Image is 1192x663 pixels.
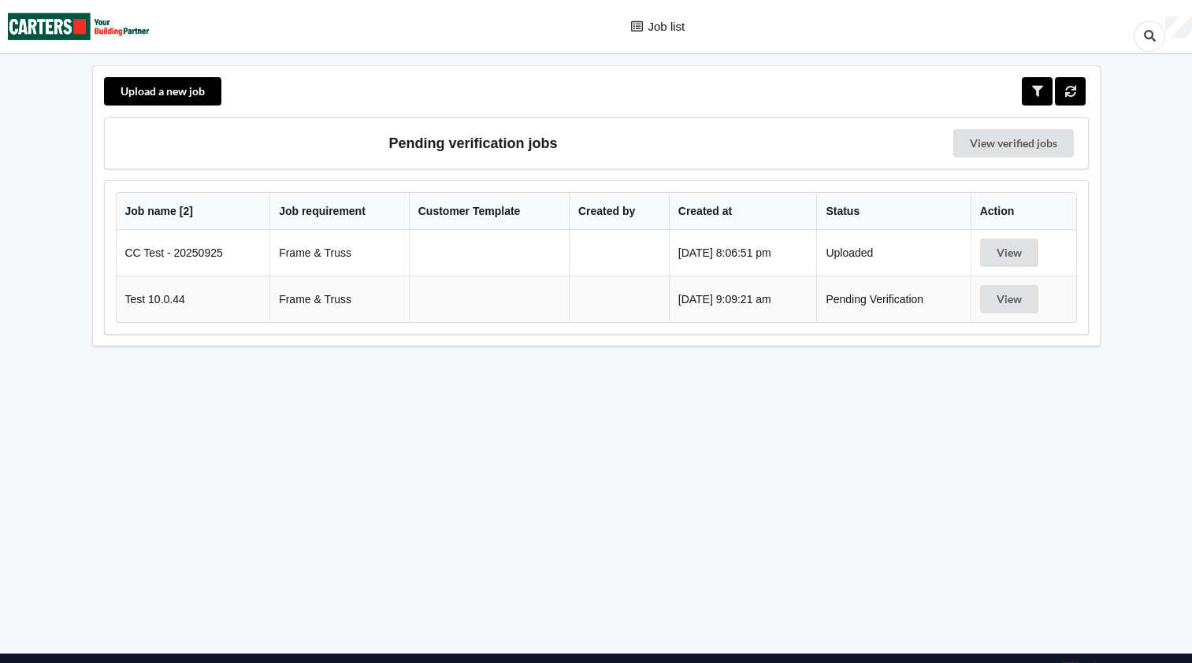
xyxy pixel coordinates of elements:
[116,129,831,157] h3: Pending verification jobs
[569,193,669,230] th: Created by
[269,276,409,322] td: Frame & Truss
[117,276,270,322] td: Test 10.0.44
[980,285,1038,313] button: View
[1165,17,1192,39] div: User Profile
[669,193,817,230] th: Created at
[117,193,270,230] th: Job name [ 2 ]
[8,1,150,52] img: Carters
[816,230,970,276] td: Uploaded
[980,293,1042,306] a: View
[953,129,1074,157] a: View verified jobs
[816,276,970,322] td: Pending Verification
[117,230,270,276] td: CC Test - 20250925
[104,77,225,106] a: Upload a new job
[980,246,1042,259] a: View
[669,276,817,322] td: [DATE] 9:09:21 am
[980,239,1038,267] button: View
[269,193,409,230] th: Job requirement
[971,193,1076,230] th: Action
[269,230,409,276] td: Frame & Truss
[648,20,685,32] span: Job list
[669,230,817,276] td: [DATE] 8:06:51 pm
[816,193,970,230] th: Status
[104,77,221,106] button: Upload a new job
[616,20,698,35] a: Job list
[409,193,569,230] th: Customer Template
